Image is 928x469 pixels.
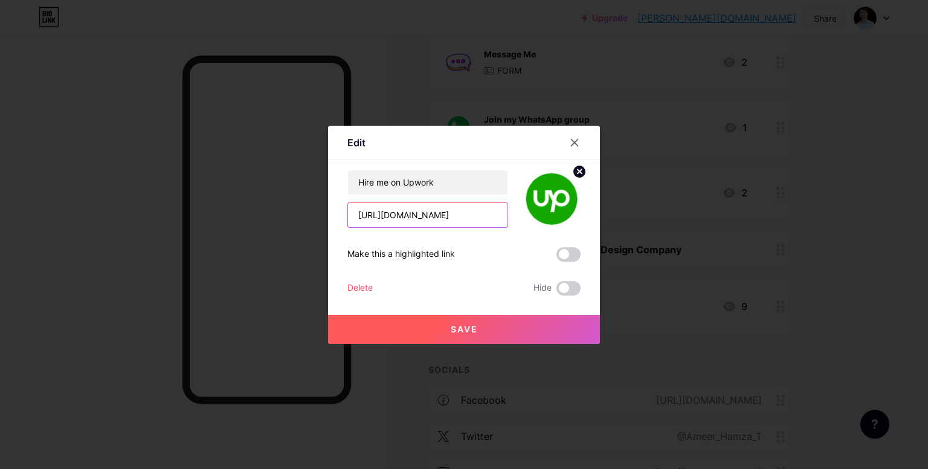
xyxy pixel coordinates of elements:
[348,203,507,227] input: URL
[348,170,507,195] input: Title
[347,281,373,296] div: Delete
[523,170,581,228] img: link_thumbnail
[347,135,366,150] div: Edit
[328,315,600,344] button: Save
[451,324,478,334] span: Save
[347,247,455,262] div: Make this a highlighted link
[533,281,552,296] span: Hide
